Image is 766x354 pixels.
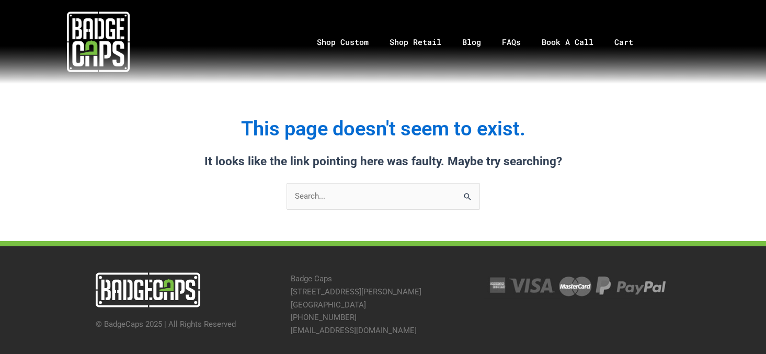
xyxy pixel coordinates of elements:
img: badgecaps white logo with green acccent [67,10,130,73]
img: Credit Cards Accepted [484,272,668,299]
a: Book A Call [531,15,604,70]
p: © BadgeCaps 2025 | All Rights Reserved [96,318,280,331]
a: Blog [452,15,491,70]
img: badgecaps horizontal logo with green accent [96,272,200,307]
a: Cart [604,15,657,70]
a: Badge Caps[STREET_ADDRESS][PERSON_NAME][GEOGRAPHIC_DATA] [291,274,421,310]
nav: Menu [197,15,766,70]
input: Search [456,183,480,204]
a: [PHONE_NUMBER] [291,313,357,322]
a: [EMAIL_ADDRESS][DOMAIN_NAME] [291,326,417,335]
a: FAQs [491,15,531,70]
a: Shop Retail [379,15,452,70]
a: Shop Custom [306,15,379,70]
